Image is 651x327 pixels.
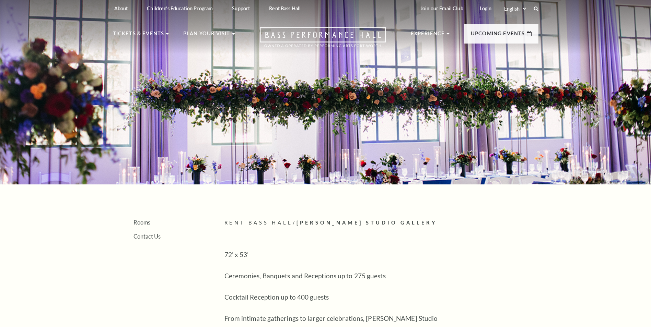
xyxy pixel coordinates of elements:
[224,219,538,227] p: /
[297,220,437,226] span: [PERSON_NAME] Studio Gallery
[269,5,301,11] p: Rent Bass Hall
[133,219,150,226] a: Rooms
[114,5,128,11] p: About
[224,251,249,258] span: 72' x 53'
[471,29,525,42] p: Upcoming Events
[232,5,250,11] p: Support
[183,29,230,42] p: Plan Your Visit
[503,5,527,12] select: Select:
[133,233,161,240] a: Contact Us
[113,29,164,42] p: Tickets & Events
[224,272,386,280] span: Ceremonies, Banquets and Receptions up to 275 guests
[224,293,329,301] span: Cocktail Reception up to 400 guests
[224,220,293,226] span: Rent Bass Hall
[411,29,445,42] p: Experience
[147,5,213,11] p: Children's Education Program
